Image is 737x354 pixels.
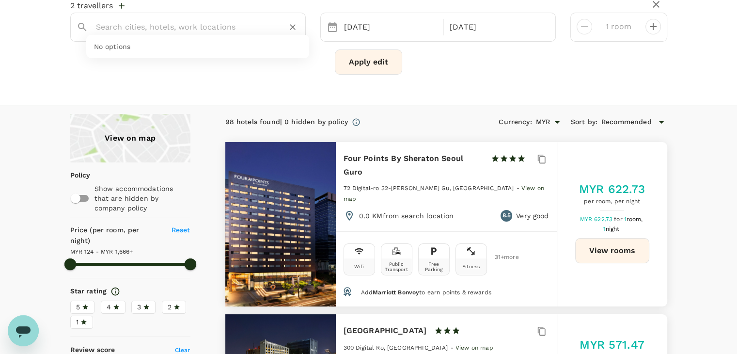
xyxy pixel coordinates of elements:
div: Free Parking [421,261,447,272]
h6: Sort by : [571,117,597,128]
button: Clear [286,20,299,34]
span: View on map [455,344,493,351]
span: Marriott Bonvoy [373,289,419,296]
div: Fitness [462,264,480,269]
span: MYR 124 - MYR 1,666+ [70,248,133,255]
svg: Star ratings are awarded to properties to represent the quality of services, facilities, and amen... [110,287,120,296]
a: View on map [455,343,493,351]
div: Wifi [354,264,364,269]
h5: MYR 571.47 [580,337,644,353]
span: 1 [624,216,644,223]
div: Public Transport [383,261,410,272]
span: 5 [76,302,80,312]
p: Very good [516,211,549,221]
button: Close [298,26,300,28]
button: View rooms [575,238,649,263]
div: 98 hotels found | 0 hidden by policy [225,117,348,128]
button: 2 travellers [70,1,125,11]
p: Show accommodations that are hidden by company policy [94,184,189,213]
span: - [516,185,521,192]
span: 300 Digital Ro, [GEOGRAPHIC_DATA] [344,344,448,351]
span: MYR 622.73 [580,216,614,223]
h6: Currency : [499,117,532,128]
span: Recommended [601,117,652,128]
span: 8.5 [502,211,510,221]
div: [DATE] [446,18,548,37]
span: 72 Digital-ro 32-[PERSON_NAME] Gu, [GEOGRAPHIC_DATA] [344,185,514,192]
span: 2 [168,302,172,312]
button: Open [550,115,564,129]
h6: [GEOGRAPHIC_DATA] [344,324,427,338]
div: No options [86,35,309,58]
span: room, [627,216,643,223]
button: decrease [645,19,661,34]
button: Apply edit [335,49,402,75]
span: per room, per night [579,197,645,207]
span: 1 [603,225,621,232]
input: Add rooms [600,19,638,34]
span: Reset [172,226,190,234]
span: Add to earn points & rewards [361,289,491,296]
span: Clear [175,347,190,354]
span: 1 [76,317,78,327]
iframe: Button to launch messaging window [8,315,39,346]
p: Policy [70,170,77,180]
h6: Four Points By Sheraton Seoul Guro [344,152,483,179]
h5: MYR 622.73 [579,181,645,197]
h6: Star rating [70,286,107,297]
span: - [451,344,455,351]
span: 31 + more [495,254,509,260]
a: View on map [70,114,190,162]
div: [DATE] [340,18,442,37]
span: 4 [107,302,111,312]
h6: Price (per room, per night) [70,225,160,246]
input: Search cities, hotels, work locations [96,19,272,34]
span: night [606,225,620,232]
span: for [614,216,624,223]
p: 0.0 KM from search location [359,211,454,221]
span: 3 [137,302,141,312]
